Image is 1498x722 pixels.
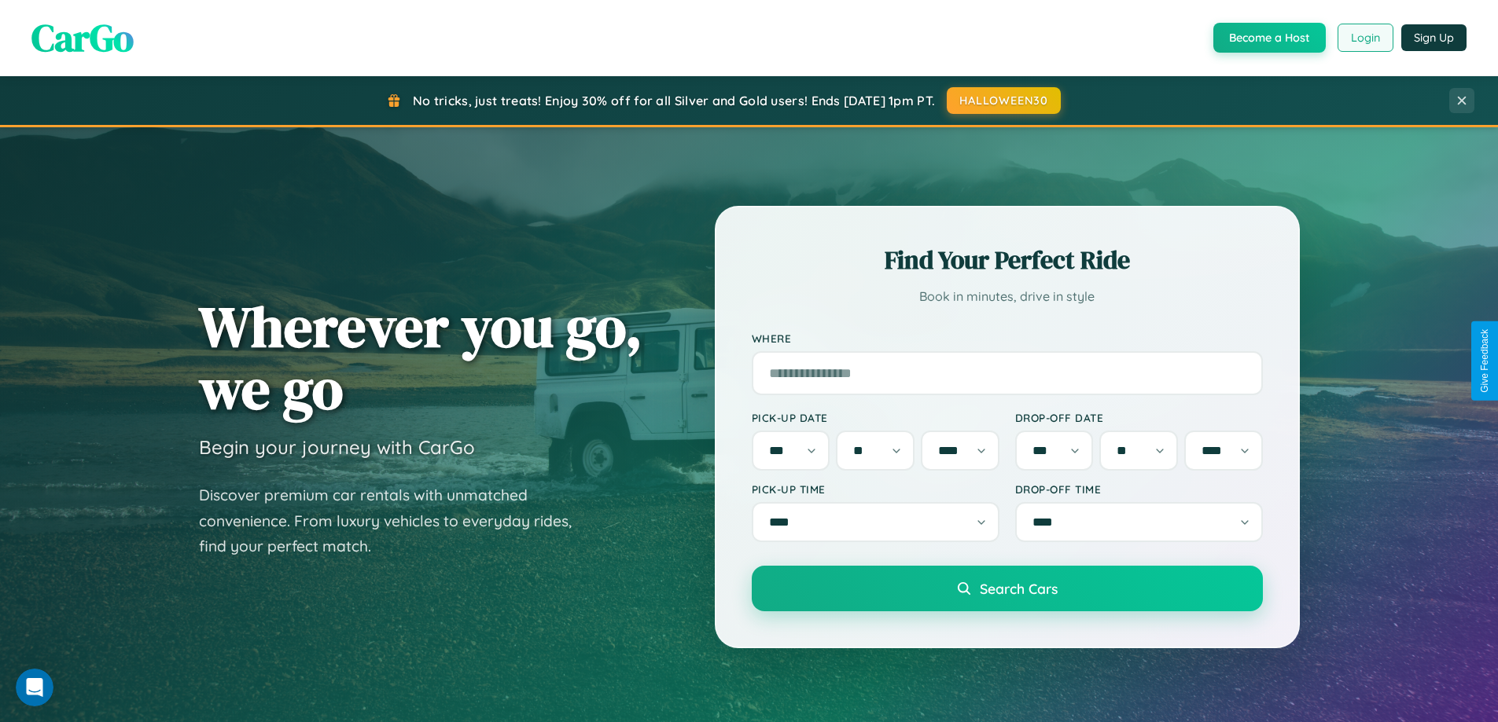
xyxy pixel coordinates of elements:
[752,411,999,424] label: Pick-up Date
[752,243,1263,277] h2: Find Your Perfect Ride
[752,566,1263,611] button: Search Cars
[199,435,475,459] h3: Begin your journey with CarGo
[752,482,999,496] label: Pick-up Time
[980,580,1058,597] span: Search Cars
[199,482,592,559] p: Discover premium car rentals with unmatched convenience. From luxury vehicles to everyday rides, ...
[1338,24,1393,52] button: Login
[31,12,134,64] span: CarGo
[1213,23,1326,53] button: Become a Host
[1401,24,1467,51] button: Sign Up
[1479,329,1490,393] div: Give Feedback
[16,669,53,706] iframe: Intercom live chat
[1015,411,1263,424] label: Drop-off Date
[752,285,1263,308] p: Book in minutes, drive in style
[947,87,1061,114] button: HALLOWEEN30
[1015,482,1263,496] label: Drop-off Time
[413,93,935,108] span: No tricks, just treats! Enjoy 30% off for all Silver and Gold users! Ends [DATE] 1pm PT.
[199,295,642,420] h1: Wherever you go, we go
[752,332,1263,345] label: Where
